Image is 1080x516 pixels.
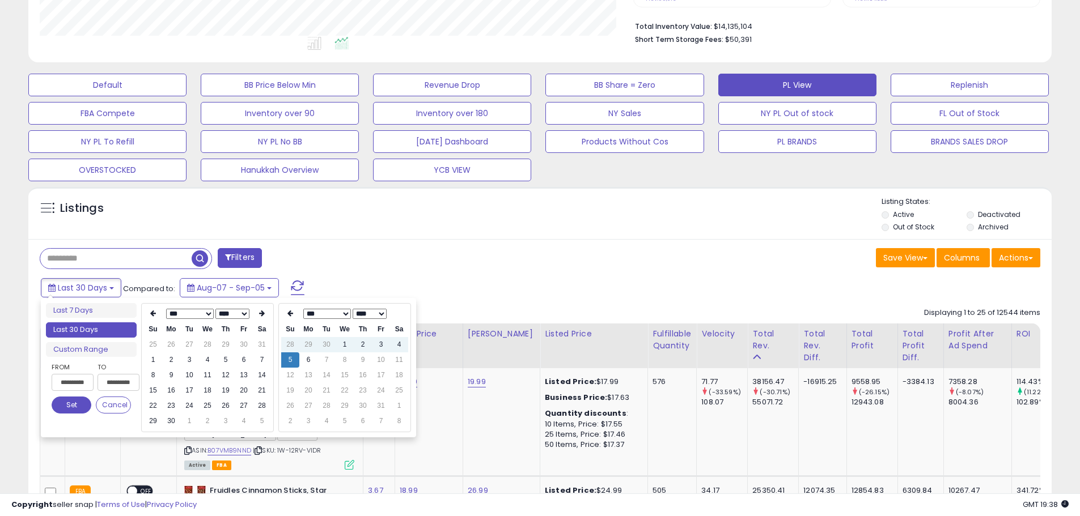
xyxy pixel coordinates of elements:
span: Columns [944,252,980,263]
td: 2 [354,337,372,352]
div: 108.07 [701,397,747,407]
td: 3 [180,352,198,368]
td: 10 [180,368,198,383]
td: 1 [144,352,162,368]
a: B07VMB9NND [207,446,251,455]
th: Fr [235,322,253,337]
td: 8 [144,368,162,383]
td: 5 [281,352,299,368]
td: 6 [235,352,253,368]
button: Filters [218,248,262,268]
td: 30 [162,413,180,429]
td: 3 [372,337,390,352]
th: Su [144,322,162,337]
b: Short Term Storage Fees: [635,35,723,44]
td: 29 [217,337,235,352]
div: Fulfillable Quantity [653,328,692,352]
td: 23 [162,398,180,413]
button: FL Out of Stock [891,102,1049,125]
td: 4 [198,352,217,368]
td: 6 [299,352,317,368]
td: 28 [198,337,217,352]
button: NY Sales [545,102,704,125]
td: 30 [317,337,336,352]
th: Su [281,322,299,337]
th: Th [354,322,372,337]
small: (11.22%) [1024,387,1049,396]
td: 11 [390,352,408,368]
small: (-8.07%) [956,387,984,396]
td: 26 [162,337,180,352]
li: $14,135,104 [635,19,1032,32]
div: Profit After Ad Spend [948,328,1007,352]
td: 25 [198,398,217,413]
td: 29 [144,413,162,429]
b: Total Inventory Value: [635,22,712,31]
td: 29 [336,398,354,413]
th: Tu [317,322,336,337]
button: Inventory over 90 [201,102,359,125]
th: Sa [390,322,408,337]
div: Min Price [400,328,458,340]
div: Listed Price [545,328,643,340]
td: 31 [372,398,390,413]
div: Displaying 1 to 25 of 12544 items [924,308,1040,318]
td: 3 [217,413,235,429]
div: Total Rev. Diff. [803,328,841,364]
div: [PERSON_NAME] [468,328,535,340]
div: 50 Items, Price: $17.37 [545,440,639,450]
th: Sa [253,322,271,337]
td: 9 [162,368,180,383]
span: FBA [212,460,231,470]
td: 6 [354,413,372,429]
th: Th [217,322,235,337]
td: 17 [372,368,390,383]
button: PL View [718,74,876,96]
td: 1 [336,337,354,352]
th: Mo [162,322,180,337]
button: Set [52,396,91,413]
td: 30 [354,398,372,413]
div: 8004.36 [948,397,1011,407]
li: Last 30 Days [46,322,137,338]
td: 25 [144,337,162,352]
td: 1 [180,413,198,429]
td: 21 [317,383,336,398]
button: Default [28,74,187,96]
td: 3 [299,413,317,429]
button: [DATE] Dashboard [373,130,531,153]
button: Replenish [891,74,1049,96]
td: 12 [281,368,299,383]
li: Last 7 Days [46,303,137,318]
td: 24 [372,383,390,398]
td: 16 [354,368,372,383]
button: Revenue Drop [373,74,531,96]
small: (-30.71%) [760,387,790,396]
td: 19 [281,383,299,398]
button: Hanukkah Overview [201,159,359,181]
span: Aug-07 - Sep-05 [197,282,265,293]
td: 2 [198,413,217,429]
td: 8 [336,352,354,368]
td: 28 [317,398,336,413]
td: 31 [253,337,271,352]
a: Terms of Use [97,499,145,510]
button: NY PL To Refill [28,130,187,153]
td: 26 [281,398,299,413]
td: 28 [253,398,271,413]
th: Fr [372,322,390,337]
td: 26 [217,398,235,413]
span: 2025-10-6 19:38 GMT [1023,499,1069,510]
div: 7358.28 [948,377,1011,387]
td: 25 [390,383,408,398]
label: To [98,361,131,373]
td: 2 [281,413,299,429]
div: Total Profit Diff. [903,328,939,364]
span: Last 30 Days [58,282,107,293]
h5: Listings [60,201,104,216]
div: 9558.95 [852,377,897,387]
td: 10 [372,352,390,368]
b: Business Price: [545,392,607,403]
div: 10 Items, Price: $17.55 [545,419,639,429]
div: ROI [1017,328,1058,340]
